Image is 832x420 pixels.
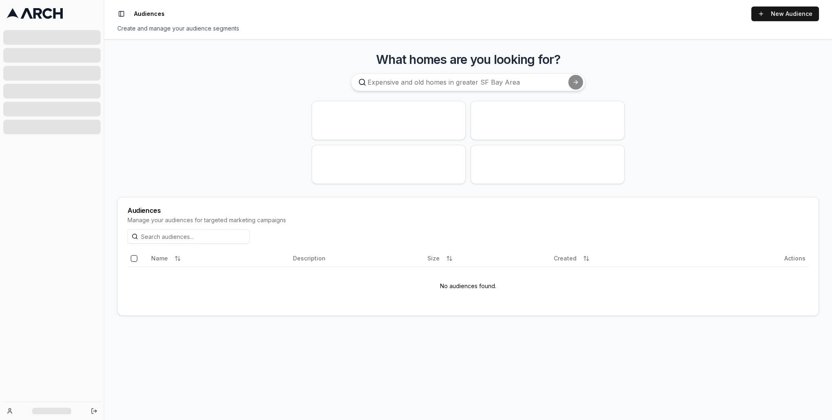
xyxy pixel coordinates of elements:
h3: What homes are you looking for? [117,52,819,67]
div: Size [427,252,547,265]
a: New Audience [751,7,819,21]
input: Expensive and old homes in greater SF Bay Area [351,73,585,91]
div: Audiences [128,207,809,214]
div: Name [151,252,286,265]
div: Create and manage your audience segments [117,24,819,33]
div: Manage your audiences for targeted marketing campaigns [128,216,809,224]
span: Audiences [134,10,165,18]
div: Created [554,252,710,265]
th: Actions [713,250,809,267]
input: Search audiences... [128,229,250,244]
th: Description [290,250,425,267]
td: No audiences found. [128,267,809,306]
nav: breadcrumb [134,10,165,18]
button: Log out [88,405,100,417]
